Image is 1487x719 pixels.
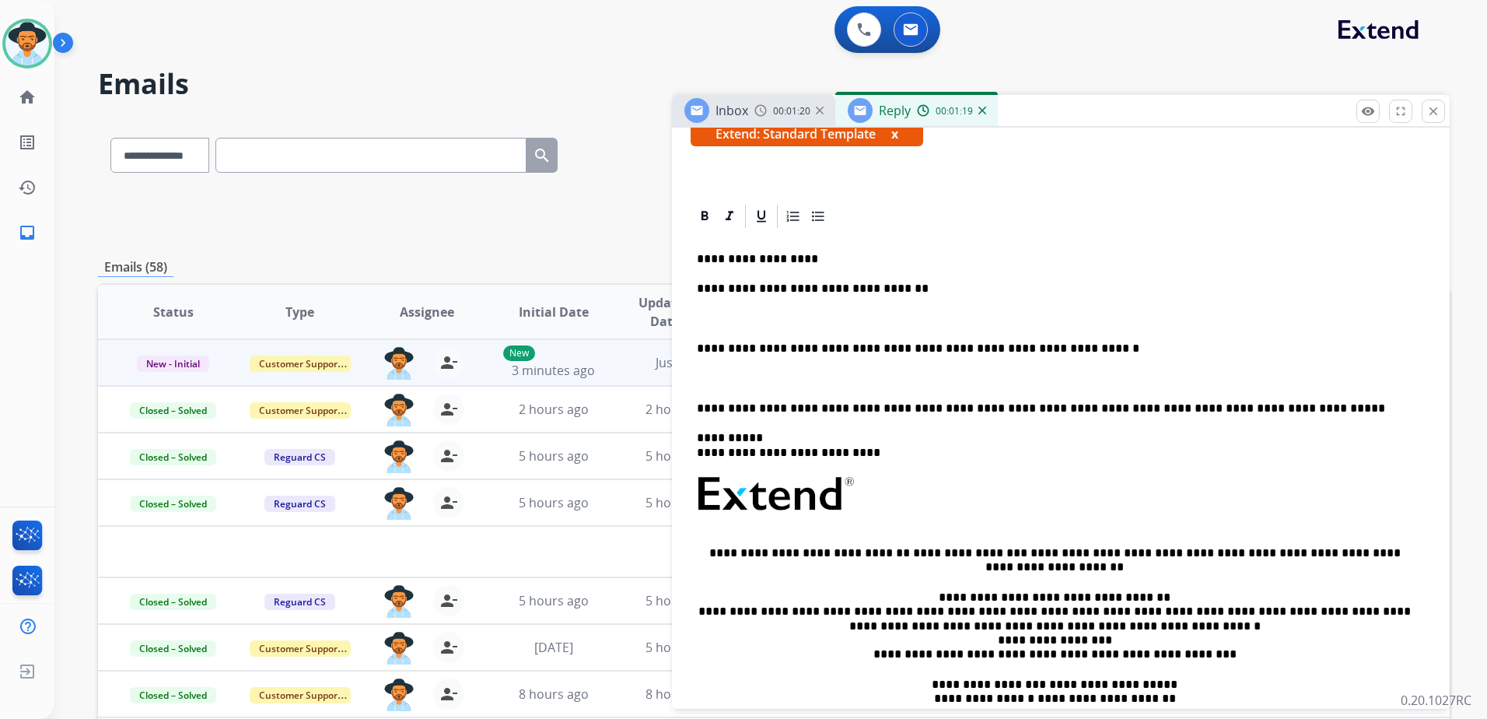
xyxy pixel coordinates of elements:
[891,125,898,143] button: x
[439,447,458,465] mat-icon: person_remove
[264,496,335,512] span: Reguard CS
[646,639,716,656] span: 5 hours ago
[534,639,573,656] span: [DATE]
[716,102,748,119] span: Inbox
[773,105,810,117] span: 00:01:20
[879,102,911,119] span: Reply
[806,205,830,228] div: Bullet List
[153,303,194,321] span: Status
[439,685,458,703] mat-icon: person_remove
[383,679,415,711] img: agent-avatar
[439,493,458,512] mat-icon: person_remove
[1426,104,1440,118] mat-icon: close
[383,347,415,380] img: agent-avatar
[519,592,589,609] span: 5 hours ago
[691,121,923,146] span: Extend: Standard Template
[250,687,351,703] span: Customer Support
[503,345,535,361] p: New
[383,487,415,520] img: agent-avatar
[519,686,589,703] span: 8 hours ago
[439,591,458,610] mat-icon: person_remove
[130,449,216,465] span: Closed – Solved
[646,401,716,418] span: 2 hours ago
[130,687,216,703] span: Closed – Solved
[750,205,773,228] div: Underline
[519,401,589,418] span: 2 hours ago
[383,585,415,618] img: agent-avatar
[264,449,335,465] span: Reguard CS
[98,68,1450,100] h2: Emails
[1401,691,1471,710] p: 0.20.1027RC
[646,592,716,609] span: 5 hours ago
[383,632,415,665] img: agent-avatar
[646,447,716,465] span: 5 hours ago
[130,402,216,419] span: Closed – Solved
[1394,104,1408,118] mat-icon: fullscreen
[383,440,415,473] img: agent-avatar
[18,178,37,197] mat-icon: history
[630,293,700,331] span: Updated Date
[512,362,595,379] span: 3 minutes ago
[250,356,351,372] span: Customer Support
[656,354,705,371] span: Just now
[936,105,973,117] span: 00:01:19
[439,638,458,657] mat-icon: person_remove
[693,205,716,228] div: Bold
[519,447,589,465] span: 5 hours ago
[137,356,209,372] span: New - Initial
[646,686,716,703] span: 8 hours ago
[439,400,458,419] mat-icon: person_remove
[383,394,415,426] img: agent-avatar
[250,640,351,657] span: Customer Support
[718,205,741,228] div: Italic
[264,594,335,610] span: Reguard CS
[18,133,37,152] mat-icon: list_alt
[5,22,49,65] img: avatar
[519,494,589,511] span: 5 hours ago
[18,88,37,107] mat-icon: home
[130,496,216,512] span: Closed – Solved
[130,594,216,610] span: Closed – Solved
[98,258,173,277] p: Emails (58)
[18,223,37,242] mat-icon: inbox
[130,640,216,657] span: Closed – Solved
[400,303,454,321] span: Assignee
[519,303,589,321] span: Initial Date
[285,303,314,321] span: Type
[533,146,551,165] mat-icon: search
[250,402,351,419] span: Customer Support
[439,353,458,372] mat-icon: person_remove
[782,205,805,228] div: Ordered List
[1361,104,1375,118] mat-icon: remove_red_eye
[646,494,716,511] span: 5 hours ago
